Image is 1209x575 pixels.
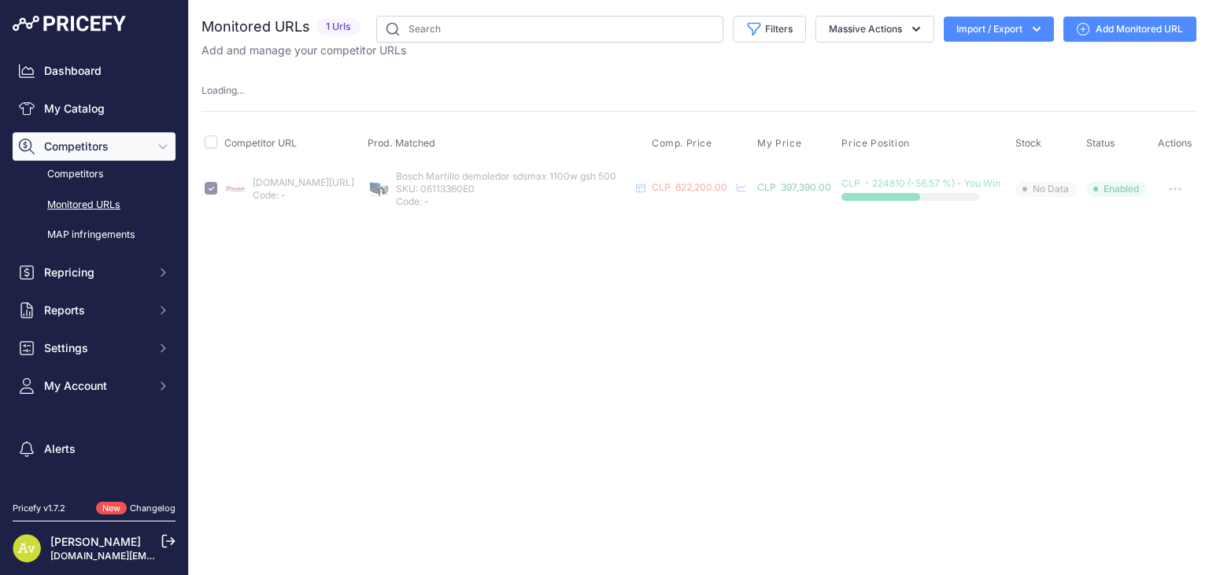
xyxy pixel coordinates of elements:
a: Dashboard [13,57,176,85]
button: Comp. Price [652,137,715,150]
span: New [96,502,127,515]
span: Enabled [1086,181,1147,197]
img: Pricefy Logo [13,16,126,32]
a: Monitored URLs [13,191,176,219]
a: [DOMAIN_NAME][URL] [253,176,354,188]
p: Code: - [253,189,354,202]
span: Competitors [44,139,147,154]
span: My Price [757,137,801,150]
button: Massive Actions [815,16,934,43]
button: Competitors [13,132,176,161]
a: Alerts [13,435,176,463]
a: [PERSON_NAME] [50,535,141,548]
span: My Account [44,378,147,394]
span: Reports [44,302,147,318]
h2: Monitored URLs [201,16,310,38]
button: Settings [13,334,176,362]
a: Changelog [130,503,176,514]
p: Code: - [396,195,630,208]
a: [DOMAIN_NAME][EMAIL_ADDRESS][DOMAIN_NAME] [50,550,294,562]
p: Add and manage your competitor URLs [201,43,406,58]
button: Filters [733,16,806,43]
button: Reports [13,296,176,325]
input: Search [376,16,723,43]
button: Repricing [13,258,176,287]
span: Competitor URL [224,137,297,149]
span: CLP 397,390.00 [757,181,831,193]
span: Bosch Martillo demoledor sdsmax 1100w gsh 500 [396,170,616,182]
span: Loading [201,84,244,96]
div: Pricefy v1.7.2 [13,502,65,515]
p: SKU: 06113360E0 [396,183,630,195]
span: Settings [44,340,147,356]
span: Prod. Matched [368,137,435,149]
span: Status [1086,137,1115,149]
nav: Sidebar [13,57,176,523]
span: CLP - 224810 (-56.57 %) - You Win [841,177,1000,189]
span: Comp. Price [652,137,712,150]
button: My Price [757,137,804,150]
span: Stock [1015,137,1041,149]
a: Competitors [13,161,176,188]
span: No Data [1015,181,1077,197]
a: My Catalog [13,95,176,123]
a: Add Monitored URL [1063,17,1196,42]
span: CLP 622,200.00 [652,181,727,193]
span: Price Position [841,137,909,150]
span: Actions [1158,137,1192,149]
span: 1 Urls [316,18,360,36]
a: MAP infringements [13,221,176,249]
button: Price Position [841,137,912,150]
button: My Account [13,372,176,400]
span: ... [237,84,244,96]
button: Import / Export [944,17,1054,42]
span: Repricing [44,265,147,280]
